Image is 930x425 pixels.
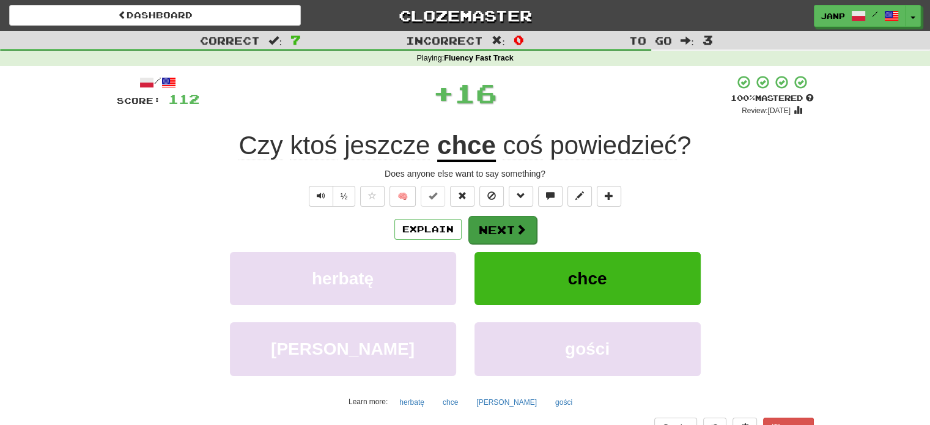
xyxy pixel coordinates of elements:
[271,339,415,358] span: [PERSON_NAME]
[309,186,333,207] button: Play sentence audio (ctl+space)
[514,32,524,47] span: 0
[538,186,563,207] button: Discuss sentence (alt+u)
[479,186,504,207] button: Ignore sentence (alt+i)
[344,131,430,160] span: jeszcze
[470,393,544,412] button: [PERSON_NAME]
[492,35,505,46] span: :
[568,269,607,288] span: chce
[437,131,496,162] u: chce
[474,252,701,305] button: chce
[333,186,356,207] button: ½
[474,322,701,375] button: gości
[454,78,497,108] span: 16
[567,186,592,207] button: Edit sentence (alt+d)
[168,91,199,106] span: 112
[238,131,282,160] span: Czy
[681,35,694,46] span: :
[742,106,791,115] small: Review: [DATE]
[496,131,692,160] span: ?
[731,93,814,104] div: Mastered
[872,10,878,18] span: /
[468,216,537,244] button: Next
[406,34,483,46] span: Incorrect
[268,35,282,46] span: :
[319,5,611,26] a: Clozemaster
[230,252,456,305] button: herbatę
[421,186,445,207] button: Set this sentence to 100% Mastered (alt+m)
[393,393,431,412] button: herbatę
[117,168,814,180] div: Does anyone else want to say something?
[597,186,621,207] button: Add to collection (alt+a)
[200,34,260,46] span: Correct
[389,186,416,207] button: 🧠
[230,322,456,375] button: [PERSON_NAME]
[503,131,542,160] span: coś
[450,186,474,207] button: Reset to 0% Mastered (alt+r)
[117,95,161,106] span: Score:
[9,5,301,26] a: Dashboard
[550,131,677,160] span: powiedzieć
[821,10,845,21] span: JanP
[306,186,356,207] div: Text-to-speech controls
[394,219,462,240] button: Explain
[509,186,533,207] button: Grammar (alt+g)
[629,34,672,46] span: To go
[731,93,755,103] span: 100 %
[814,5,906,27] a: JanP /
[433,75,454,111] span: +
[312,269,374,288] span: herbatę
[117,75,199,90] div: /
[290,131,337,160] span: ktoś
[548,393,579,412] button: gości
[360,186,385,207] button: Favorite sentence (alt+f)
[444,54,513,62] strong: Fluency Fast Track
[703,32,713,47] span: 3
[349,397,388,406] small: Learn more:
[565,339,610,358] span: gości
[290,32,301,47] span: 7
[436,393,465,412] button: chce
